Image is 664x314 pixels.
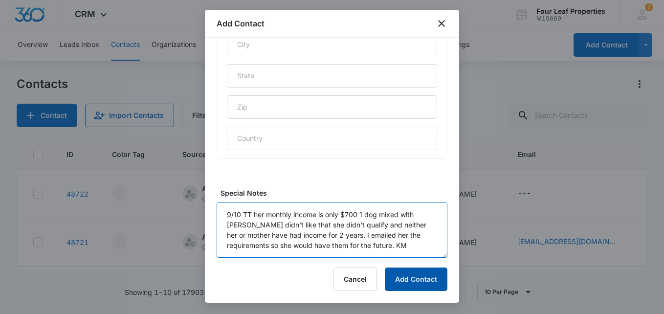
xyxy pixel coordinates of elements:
button: Cancel [333,268,377,291]
input: Country [227,127,437,150]
input: Zip [227,95,437,119]
input: City [227,33,437,56]
label: Special Notes [221,188,451,198]
h1: Add Contact [217,18,265,29]
button: close [436,18,447,29]
textarea: 9/10 TT her monthly income is only $700 1 dog mixed with [PERSON_NAME] didn't like that she didn'... [217,202,447,258]
input: State [227,64,437,88]
button: Add Contact [385,268,447,291]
